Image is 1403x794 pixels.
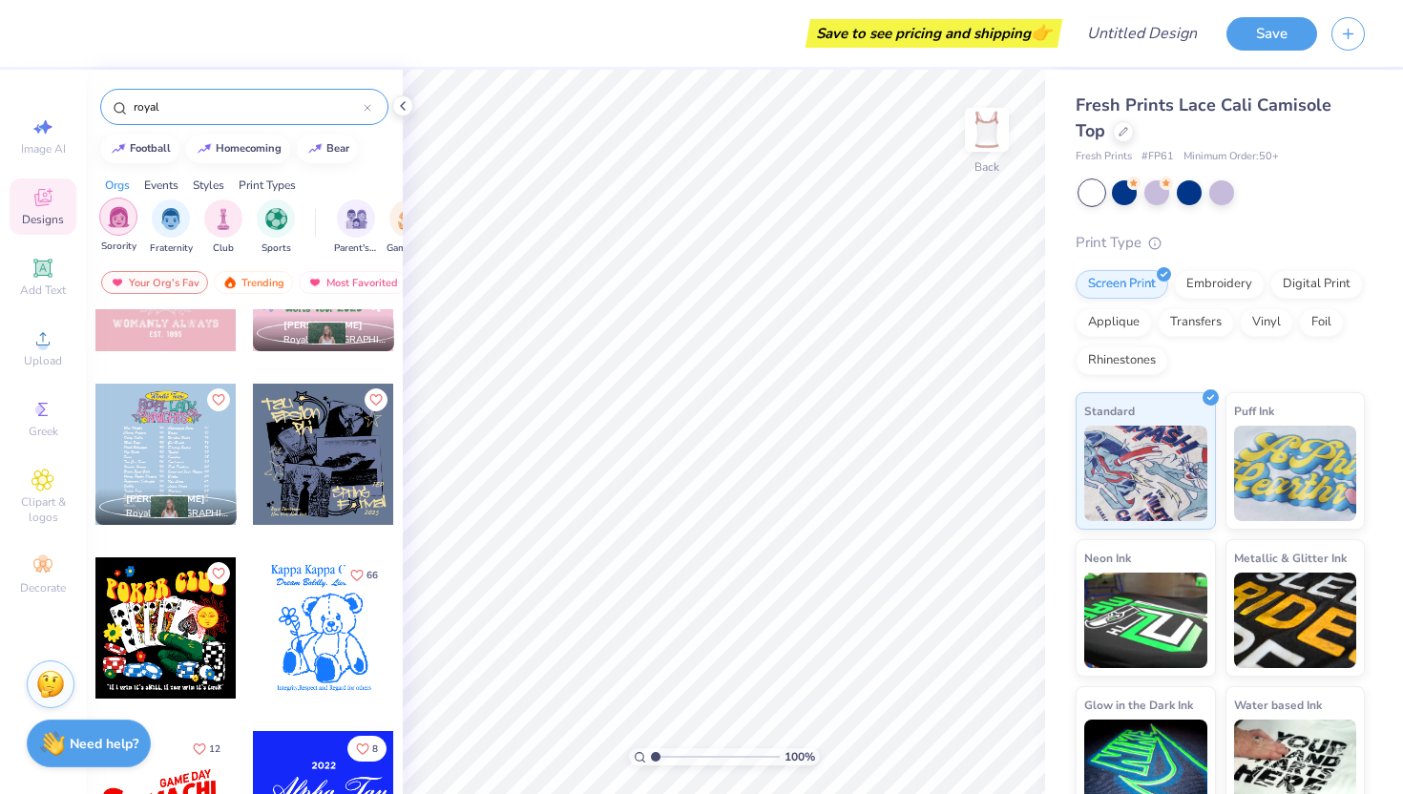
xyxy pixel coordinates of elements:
span: [PERSON_NAME] [283,319,363,332]
div: filter for Sorority [99,198,137,254]
img: Back [968,111,1006,149]
span: # FP61 [1141,149,1174,165]
span: Standard [1084,401,1135,421]
span: 8 [372,744,378,754]
span: 👉 [1031,21,1052,44]
button: filter button [150,199,193,256]
img: Puff Ink [1234,426,1357,521]
span: Add Text [20,282,66,298]
div: Transfers [1158,308,1234,337]
strong: Need help? [70,735,138,753]
button: Save [1226,17,1317,51]
div: Trending [214,271,293,294]
img: Parent's Weekend Image [346,208,367,230]
div: Back [974,158,999,176]
span: Club [213,241,234,256]
span: Fresh Prints [1076,149,1132,165]
img: Club Image [213,208,234,230]
span: Metallic & Glitter Ink [1234,548,1347,568]
span: Greek [29,424,58,439]
button: filter button [99,199,137,256]
img: trend_line.gif [111,143,126,155]
img: trending.gif [222,276,238,289]
button: Like [207,562,230,585]
span: Royal [DEMOGRAPHIC_DATA] Knights, [GEOGRAPHIC_DATA][US_STATE] at [GEOGRAPHIC_DATA] [126,507,229,521]
div: Most Favorited [299,271,407,294]
span: Sports [262,241,291,256]
span: Upload [24,353,62,368]
button: Like [207,388,230,411]
button: football [100,135,179,163]
div: Styles [193,177,224,194]
img: Game Day Image [398,208,420,230]
div: Events [144,177,178,194]
img: most_fav.gif [307,276,323,289]
img: trend_line.gif [197,143,212,155]
div: bear [326,143,349,154]
span: Designs [22,212,64,227]
img: most_fav.gif [110,276,125,289]
span: Game Day [387,241,430,256]
span: Image AI [21,141,66,157]
span: Water based Ink [1234,695,1322,715]
button: bear [297,135,358,163]
button: Like [347,736,387,762]
span: [PERSON_NAME] [126,492,205,506]
span: Clipart & logos [10,494,76,525]
div: Save to see pricing and shipping [810,19,1057,48]
button: filter button [387,199,430,256]
span: Glow in the Dark Ink [1084,695,1193,715]
button: Like [365,388,387,411]
img: Standard [1084,426,1207,521]
div: filter for Sports [257,199,295,256]
div: Screen Print [1076,270,1168,299]
span: 66 [366,571,378,580]
button: Like [342,562,387,588]
div: filter for Fraternity [150,199,193,256]
button: filter button [257,199,295,256]
div: Embroidery [1174,270,1265,299]
img: trend_line.gif [307,143,323,155]
span: Decorate [20,580,66,595]
span: 100 % [785,748,815,765]
span: Neon Ink [1084,548,1131,568]
span: Minimum Order: 50 + [1183,149,1279,165]
button: homecoming [186,135,290,163]
span: 12 [209,744,220,754]
input: Untitled Design [1072,14,1212,52]
img: Sports Image [265,208,287,230]
div: Your Org's Fav [101,271,208,294]
input: Try "Alpha" [132,97,364,116]
div: Print Types [239,177,296,194]
span: Fresh Prints Lace Cali Camisole Top [1076,94,1331,142]
img: Neon Ink [1084,573,1207,668]
span: Fraternity [150,241,193,256]
div: Rhinestones [1076,346,1168,375]
span: Parent's Weekend [334,241,378,256]
span: Sorority [101,240,136,254]
button: filter button [334,199,378,256]
div: homecoming [216,143,282,154]
div: football [130,143,171,154]
span: Royal [DEMOGRAPHIC_DATA] Knights, [GEOGRAPHIC_DATA][US_STATE] at [GEOGRAPHIC_DATA] [283,333,387,347]
div: Applique [1076,308,1152,337]
div: Digital Print [1270,270,1363,299]
span: Puff Ink [1234,401,1274,421]
div: Print Type [1076,232,1365,254]
div: Orgs [105,177,130,194]
img: Fraternity Image [160,208,181,230]
img: Sorority Image [108,206,130,228]
div: filter for Parent's Weekend [334,199,378,256]
div: Vinyl [1240,308,1293,337]
button: filter button [204,199,242,256]
button: Like [184,736,229,762]
div: filter for Game Day [387,199,430,256]
img: Metallic & Glitter Ink [1234,573,1357,668]
div: filter for Club [204,199,242,256]
div: Foil [1299,308,1344,337]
